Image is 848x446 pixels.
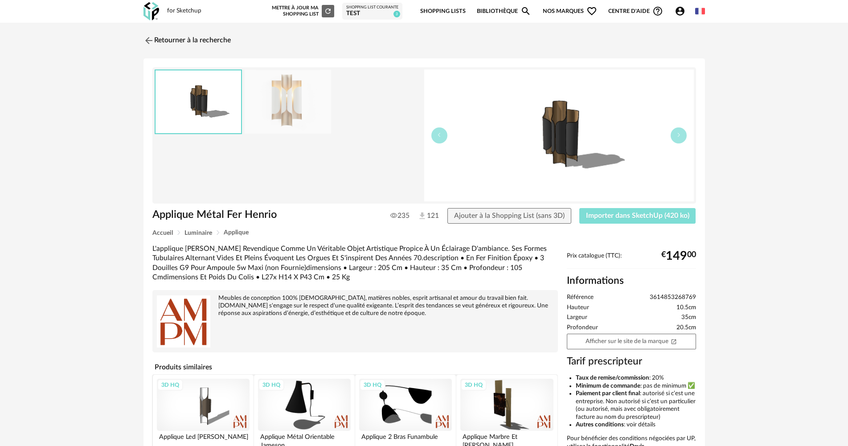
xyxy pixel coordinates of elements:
span: 121 [418,211,431,221]
span: Ajouter à la Shopping List (sans 3D) [454,212,565,219]
li: : pas de minimum ✅ [576,382,696,390]
span: Luminaire [184,230,212,236]
span: Magnify icon [520,6,531,16]
div: € 00 [661,253,696,260]
img: Téléchargements [418,211,427,221]
span: Importer dans SketchUp (420 ko) [586,212,689,219]
b: Taux de remise/commission [576,375,649,381]
img: OXP [143,2,159,20]
span: 20.5cm [676,324,696,332]
img: thumbnail.png [424,70,694,201]
button: Ajouter à la Shopping List (sans 3D) [447,208,571,224]
span: 149 [666,253,687,260]
span: Largeur [567,314,587,322]
span: Centre d'aideHelp Circle Outline icon [608,6,663,16]
a: Retourner à la recherche [143,31,231,50]
span: Applique [224,229,249,236]
span: 3614853268769 [650,294,696,302]
div: for Sketchup [167,7,201,15]
img: fr [695,6,705,16]
h3: Tarif prescripteur [567,355,696,368]
img: 913df3cd06c2411f4671e150366905e7.jpg [245,70,331,134]
div: 3D HQ [157,379,183,391]
li: : autorisé si c’est une entreprise. Non autorisé si c’est un particulier (ou autorisé, mais avec ... [576,390,696,421]
span: Hauteur [567,304,589,312]
a: BibliothèqueMagnify icon [477,1,531,22]
a: Shopping Lists [420,1,466,22]
span: Refresh icon [324,8,332,13]
span: 3 [393,11,400,17]
div: Shopping List courante [346,5,398,10]
div: 3D HQ [258,379,284,391]
a: Afficher sur le site de la marqueOpen In New icon [567,334,696,349]
img: brand logo [157,295,210,348]
button: Importer dans SketchUp (420 ko) [579,208,696,224]
span: Account Circle icon [675,6,685,16]
span: 10.5cm [676,304,696,312]
h2: Informations [567,274,696,287]
b: Autres conditions [576,421,624,428]
span: 235 [390,211,410,220]
img: thumbnail.png [156,70,241,133]
div: 3D HQ [360,379,385,391]
span: Help Circle Outline icon [652,6,663,16]
span: Accueil [152,230,173,236]
div: Mettre à jour ma Shopping List [270,5,334,17]
span: Référence [567,294,594,302]
div: Breadcrumb [152,229,696,236]
div: test [346,10,398,18]
li: : voir détails [576,421,696,429]
span: Account Circle icon [675,6,689,16]
b: Paiement par client final [576,390,640,397]
span: Open In New icon [671,338,677,344]
span: Profondeur [567,324,598,332]
b: Minimum de commande [576,383,640,389]
span: Nos marques [543,1,597,22]
span: Heart Outline icon [586,6,597,16]
h1: Applique Métal Fer Henrio [152,208,374,222]
a: Shopping List courante test 3 [346,5,398,18]
img: svg+xml;base64,PHN2ZyB3aWR0aD0iMjQiIGhlaWdodD0iMjQiIHZpZXdCb3g9IjAgMCAyNCAyNCIgZmlsbD0ibm9uZSIgeG... [143,35,154,46]
div: 3D HQ [461,379,487,391]
div: L'applique [PERSON_NAME] Revendique Comme Un Véritable Objet Artistique Propice À Un Éclairage D'... [152,244,558,282]
span: 35cm [681,314,696,322]
h4: Produits similaires [152,360,558,374]
div: Meubles de conception 100% [DEMOGRAPHIC_DATA], matières nobles, esprit artisanal et amour du trav... [157,295,553,317]
li: : 20% [576,374,696,382]
div: Prix catalogue (TTC): [567,252,696,269]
